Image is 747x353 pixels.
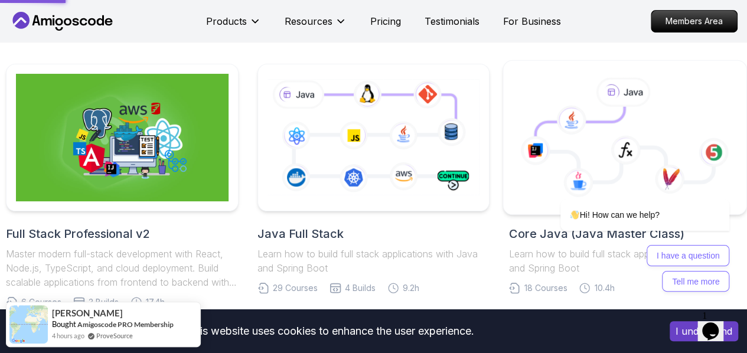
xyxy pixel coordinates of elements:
[670,321,738,341] button: Accept cookies
[273,282,318,294] span: 29 Courses
[6,247,239,289] p: Master modern full-stack development with React, Node.js, TypeScript, and cloud deployment. Build...
[6,64,239,308] a: Full Stack Professional v2Full Stack Professional v2Master modern full-stack development with Rea...
[89,296,119,308] span: 3 Builds
[16,74,229,201] img: Full Stack Professional v2
[285,14,332,28] p: Resources
[523,106,735,300] iframe: chat widget
[52,308,123,318] span: [PERSON_NAME]
[508,225,741,242] h2: Core Java (Java Master Class)
[96,331,133,341] a: ProveSource
[77,320,174,329] a: Amigoscode PRO Membership
[9,305,48,344] img: provesource social proof notification image
[508,64,741,294] a: Core Java (Java Master Class)Learn how to build full stack applications with Java and Spring Boot...
[697,306,735,341] iframe: chat widget
[651,10,738,32] a: Members Area
[206,14,261,38] button: Products
[285,14,347,38] button: Resources
[6,225,239,242] h2: Full Stack Professional v2
[257,247,490,275] p: Learn how to build full stack applications with Java and Spring Boot
[370,14,401,28] a: Pricing
[9,318,652,344] div: This website uses cookies to enhance the user experience.
[508,247,741,275] p: Learn how to build full stack applications with Java and Spring Boot
[146,296,165,308] span: 17.4h
[651,11,737,32] p: Members Area
[52,331,84,341] span: 4 hours ago
[257,64,490,294] a: Java Full StackLearn how to build full stack applications with Java and Spring Boot29 Courses4 Bu...
[206,14,247,28] p: Products
[257,225,490,242] h2: Java Full Stack
[425,14,479,28] a: Testimonials
[403,282,419,294] span: 9.2h
[21,296,61,308] span: 6 Courses
[52,319,76,329] span: Bought
[345,282,376,294] span: 4 Builds
[503,14,561,28] a: For Business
